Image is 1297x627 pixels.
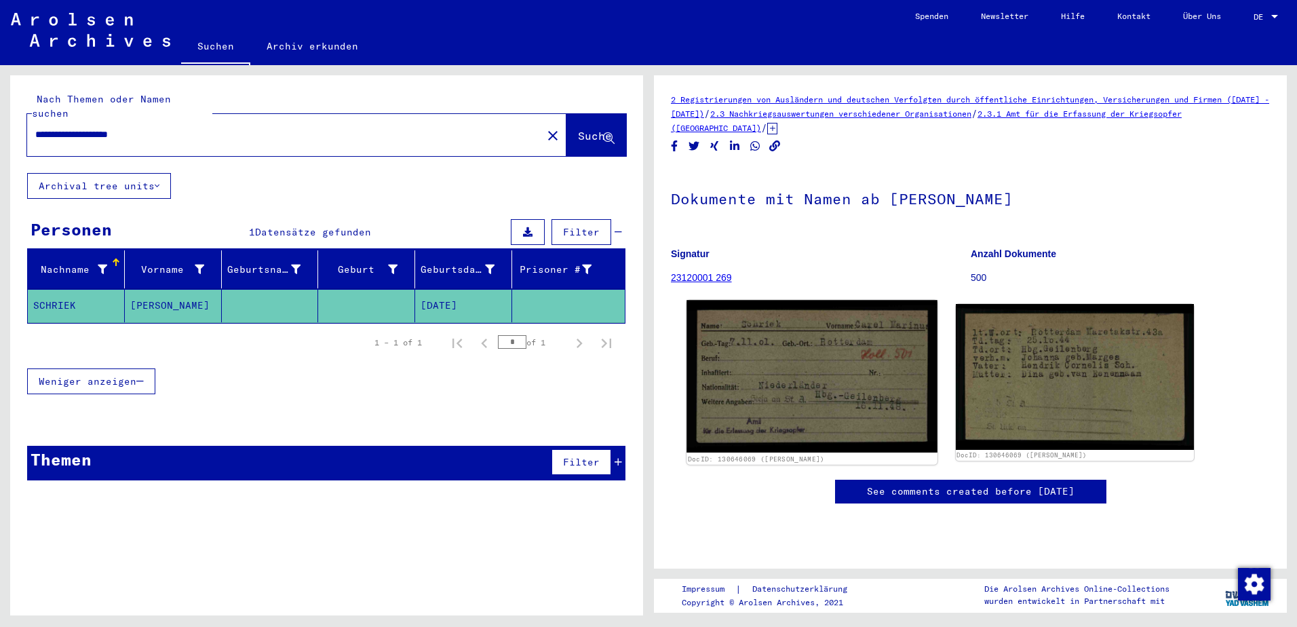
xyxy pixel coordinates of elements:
[566,329,593,356] button: Next page
[710,109,971,119] a: 2.3 Nachkriegsauswertungen verschiedener Organisationen
[956,451,1087,459] a: DocID: 130646069 ([PERSON_NAME])
[867,484,1075,499] a: See comments created before [DATE]
[971,107,977,119] span: /
[1222,578,1273,612] img: yv_logo.png
[682,582,735,596] a: Impressum
[27,173,171,199] button: Archival tree units
[421,263,495,277] div: Geburtsdatum
[1238,568,1271,601] img: Zustimmung ändern
[324,263,398,277] div: Geburt‏
[667,138,682,155] button: Share on Facebook
[227,263,301,277] div: Geburtsname
[318,250,415,288] mat-header-cell: Geburt‏
[741,582,864,596] a: Datenschutzerklärung
[578,129,612,142] span: Suche
[566,114,626,156] button: Suche
[27,368,155,394] button: Weniger anzeigen
[471,329,498,356] button: Previous page
[222,250,319,288] mat-header-cell: Geburtsname
[39,375,136,387] span: Weniger anzeigen
[671,272,732,283] a: 23120001 269
[984,583,1169,595] p: Die Arolsen Archives Online-Collections
[671,248,710,259] b: Signatur
[444,329,471,356] button: First page
[324,259,414,280] div: Geburt‏
[768,138,782,155] button: Copy link
[545,128,561,144] mat-icon: close
[704,107,710,119] span: /
[687,138,701,155] button: Share on Twitter
[421,259,511,280] div: Geburtsdatum
[686,300,937,453] img: 001.jpg
[971,248,1056,259] b: Anzahl Dokumente
[748,138,762,155] button: Share on WhatsApp
[125,289,222,322] mat-cell: [PERSON_NAME]
[671,168,1270,227] h1: Dokumente mit Namen ab [PERSON_NAME]
[125,250,222,288] mat-header-cell: Vorname
[130,259,221,280] div: Vorname
[563,226,600,238] span: Filter
[250,30,374,62] a: Archiv erkunden
[28,250,125,288] mat-header-cell: Nachname
[518,259,608,280] div: Prisoner #
[249,226,255,238] span: 1
[31,217,112,242] div: Personen
[551,219,611,245] button: Filter
[1254,12,1269,22] span: DE
[11,13,170,47] img: Arolsen_neg.svg
[518,263,592,277] div: Prisoner #
[33,259,124,280] div: Nachname
[539,121,566,149] button: Clear
[956,304,1195,449] img: 002.jpg
[130,263,204,277] div: Vorname
[761,121,767,134] span: /
[227,259,318,280] div: Geburtsname
[682,596,864,609] p: Copyright © Arolsen Archives, 2021
[563,456,600,468] span: Filter
[181,30,250,65] a: Suchen
[728,138,742,155] button: Share on LinkedIn
[31,447,92,472] div: Themen
[415,250,512,288] mat-header-cell: Geburtsdatum
[688,455,825,463] a: DocID: 130646069 ([PERSON_NAME])
[374,337,422,349] div: 1 – 1 of 1
[512,250,625,288] mat-header-cell: Prisoner #
[33,263,107,277] div: Nachname
[971,271,1270,285] p: 500
[415,289,512,322] mat-cell: [DATE]
[28,289,125,322] mat-cell: SCHRIEK
[671,94,1269,119] a: 2 Registrierungen von Ausländern und deutschen Verfolgten durch öffentliche Einrichtungen, Versic...
[498,336,566,349] div: of 1
[551,449,611,475] button: Filter
[255,226,371,238] span: Datensätze gefunden
[682,582,864,596] div: |
[593,329,620,356] button: Last page
[984,595,1169,607] p: wurden entwickelt in Partnerschaft mit
[708,138,722,155] button: Share on Xing
[32,93,171,119] mat-label: Nach Themen oder Namen suchen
